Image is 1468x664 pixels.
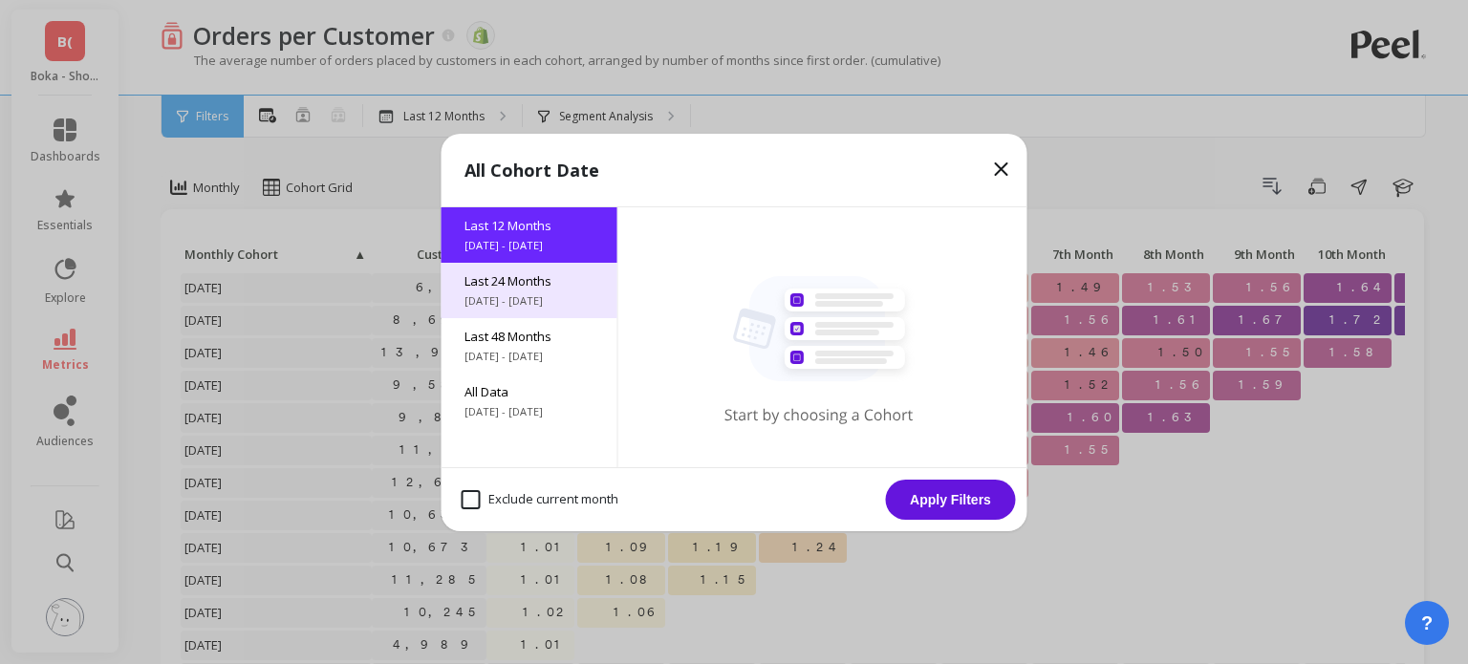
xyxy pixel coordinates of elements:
[464,238,594,253] span: [DATE] - [DATE]
[464,293,594,309] span: [DATE] - [DATE]
[464,272,594,289] span: Last 24 Months
[464,328,594,345] span: Last 48 Months
[464,349,594,364] span: [DATE] - [DATE]
[464,157,599,183] p: All Cohort Date
[464,383,594,400] span: All Data
[464,404,594,419] span: [DATE] - [DATE]
[1421,610,1433,636] span: ?
[1405,601,1449,645] button: ?
[886,480,1016,520] button: Apply Filters
[462,490,618,509] span: Exclude current month
[464,217,594,234] span: Last 12 Months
